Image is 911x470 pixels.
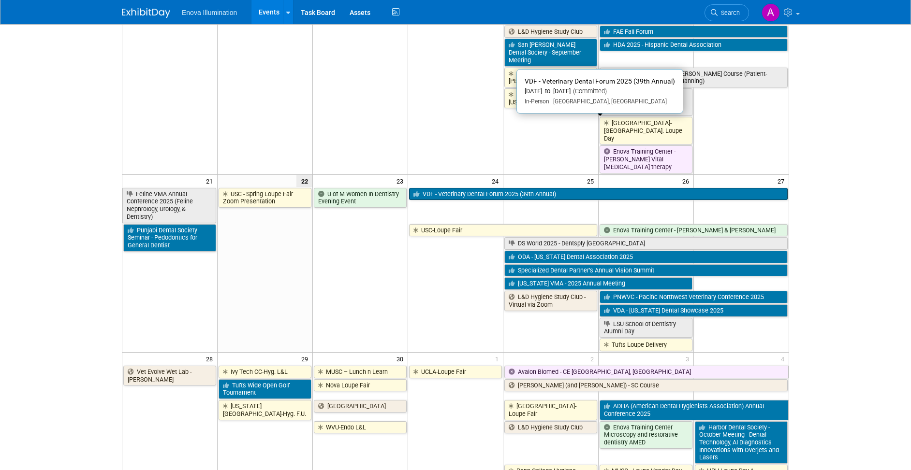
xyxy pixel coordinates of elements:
a: Specialized Dental Partner’s Annual Vision Summit [504,264,788,277]
a: Vet Evolve Wet Lab - [PERSON_NAME] [123,366,216,385]
span: VDF - Veterinary Dental Forum 2025 (39th Annual) [525,77,675,85]
a: PNWVC - Pacific Northwest Veterinary Conference 2025 [600,291,788,303]
a: L&D Hygiene Study Club [504,26,597,38]
a: USC - Spring Loupe Fair Zoom Presentation [219,188,311,208]
a: FAE Fall Forum [600,26,788,38]
img: ExhibitDay [122,8,170,18]
a: Enova Training Center - [PERSON_NAME] Vital [MEDICAL_DATA] therapy [600,145,692,173]
span: 23 [396,175,408,187]
span: 29 [300,353,312,365]
a: Punjabi Dental Society Seminar - Pedodontics for General Dentist [123,224,216,252]
a: [US_STATE][GEOGRAPHIC_DATA]-Hyg. F.U. [219,400,311,420]
a: [GEOGRAPHIC_DATA] [314,400,407,413]
a: Tufts Wide Open Golf Tournament [219,379,311,399]
span: 1 [494,353,503,365]
a: ODA - [US_STATE] Dental Association 2025 [504,251,788,263]
span: 2 [589,353,598,365]
div: [DATE] to [DATE] [525,87,675,96]
span: 3 [685,353,693,365]
a: [GEOGRAPHIC_DATA]-[GEOGRAPHIC_DATA]. Loupe Day [600,117,692,144]
a: Nova Loupe Fair [314,379,407,392]
a: L&D Hygiene Study Club [504,421,597,434]
a: [GEOGRAPHIC_DATA][US_STATE]-Loupe Day [504,88,597,108]
span: 30 [396,353,408,365]
a: [GEOGRAPHIC_DATA]-Loupe Fair [504,400,597,420]
a: Tufts Loupe Delivery [600,339,692,351]
a: [US_STATE] VMA - 2025 Annual Meeting [504,277,692,290]
span: In-Person [525,98,549,105]
span: [GEOGRAPHIC_DATA], [GEOGRAPHIC_DATA] [549,98,667,105]
a: DS World 2025 - Dentsply [GEOGRAPHIC_DATA] [504,237,788,250]
a: Harbor Dental Society - October Meeting - Dental Technology, AI Diagnostics Innovations with Over... [695,421,788,464]
a: Search [705,4,749,21]
span: 27 [777,175,789,187]
a: Enova Training Center Microscopy and restorative dentistry AMED [600,421,692,449]
img: Abby Nelson [762,3,780,22]
a: USC-Loupe Fair [409,224,597,237]
a: HDA 2025 - Hispanic Dental Association [600,39,788,51]
span: 21 [205,175,217,187]
a: VDA - [US_STATE] Dental Showcase 2025 [600,304,788,317]
span: Search [718,9,740,16]
a: L&D Hygiene Study Club - Virtual via Zoom [504,291,597,311]
a: VDF - Veterinary Dental Forum 2025 (39th Annual) [409,188,788,200]
a: Ivy Tech CC-Hyg. L&L [219,366,311,378]
a: U of M Women In Dentistry Evening Event [314,188,407,208]
a: ADHA (American Dental Hygienists Association) Annual Conference 2025 [600,400,789,420]
a: San [PERSON_NAME] Dental Society - September Meeting [504,39,597,66]
a: UNC-[PERSON_NAME] Vendor Day [504,68,597,87]
span: 28 [205,353,217,365]
a: UCLA-Loupe Fair [409,366,502,378]
span: Enova Illumination [182,9,237,16]
a: [GEOGRAPHIC_DATA] - [PERSON_NAME] Course (Patient-Centered Dental Treatment Planning) [600,68,788,87]
span: 25 [586,175,598,187]
span: 22 [296,175,312,187]
a: Enova Training Center - [PERSON_NAME] & [PERSON_NAME] [600,224,788,237]
a: [PERSON_NAME] (and [PERSON_NAME]) - SC Course [504,379,788,392]
a: MUSC – Lunch n Learn [314,366,407,378]
span: (Committed) [571,87,607,95]
a: WVU-Endo L&L [314,421,407,434]
a: Avalon Biomed - CE [GEOGRAPHIC_DATA], [GEOGRAPHIC_DATA] [504,366,789,378]
a: Feline VMA Annual Conference 2025 (Feline Nephrology, Urology, & Dentistry) [122,188,216,223]
span: 4 [780,353,789,365]
a: LSU School of Dentistry Alumni Day [600,318,692,338]
span: 26 [681,175,693,187]
span: 24 [491,175,503,187]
